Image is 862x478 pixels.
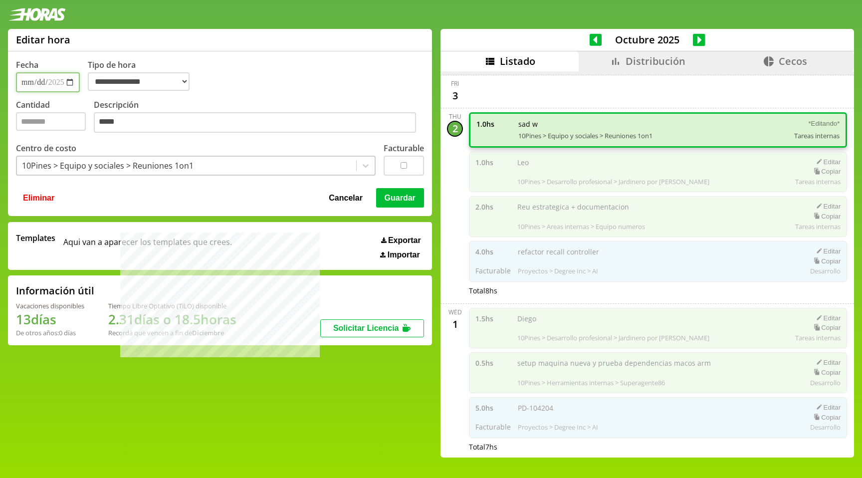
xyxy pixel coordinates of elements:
[88,59,198,92] label: Tipo de hora
[16,310,84,328] h1: 13 días
[602,33,693,46] span: Octubre 2025
[448,308,462,316] div: Wed
[8,8,66,21] img: logotipo
[16,59,38,70] label: Fecha
[108,310,236,328] h1: 2.31 días o 18.5 horas
[16,301,84,310] div: Vacaciones disponibles
[447,121,463,137] div: 2
[626,54,685,68] span: Distribución
[22,160,194,171] div: 10Pines > Equipo y sociales > Reuniones 1on1
[388,250,420,259] span: Importar
[384,143,424,154] label: Facturable
[447,88,463,104] div: 3
[16,233,55,243] span: Templates
[376,188,424,207] button: Guardar
[94,99,424,136] label: Descripción
[108,301,236,310] div: Tiempo Libre Optativo (TiLO) disponible
[16,112,86,131] input: Cantidad
[378,236,424,245] button: Exportar
[16,143,76,154] label: Centro de costo
[447,316,463,332] div: 1
[108,328,236,337] div: Recordá que vencen a fin de
[449,112,461,121] div: Thu
[388,236,421,245] span: Exportar
[320,319,424,337] button: Solicitar Licencia
[440,71,854,457] div: scrollable content
[326,188,366,207] button: Cancelar
[779,54,807,68] span: Cecos
[63,233,232,259] span: Aqui van a aparecer los templates que crees.
[16,328,84,337] div: De otros años: 0 días
[16,99,94,136] label: Cantidad
[500,54,535,68] span: Listado
[16,33,70,46] h1: Editar hora
[333,324,399,332] span: Solicitar Licencia
[469,442,847,452] div: Total 7 hs
[94,112,416,133] textarea: Descripción
[16,284,94,297] h2: Información útil
[88,72,190,91] select: Tipo de hora
[469,286,847,295] div: Total 8 hs
[192,328,224,337] b: Diciembre
[451,79,459,88] div: Fri
[20,188,57,207] button: Eliminar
